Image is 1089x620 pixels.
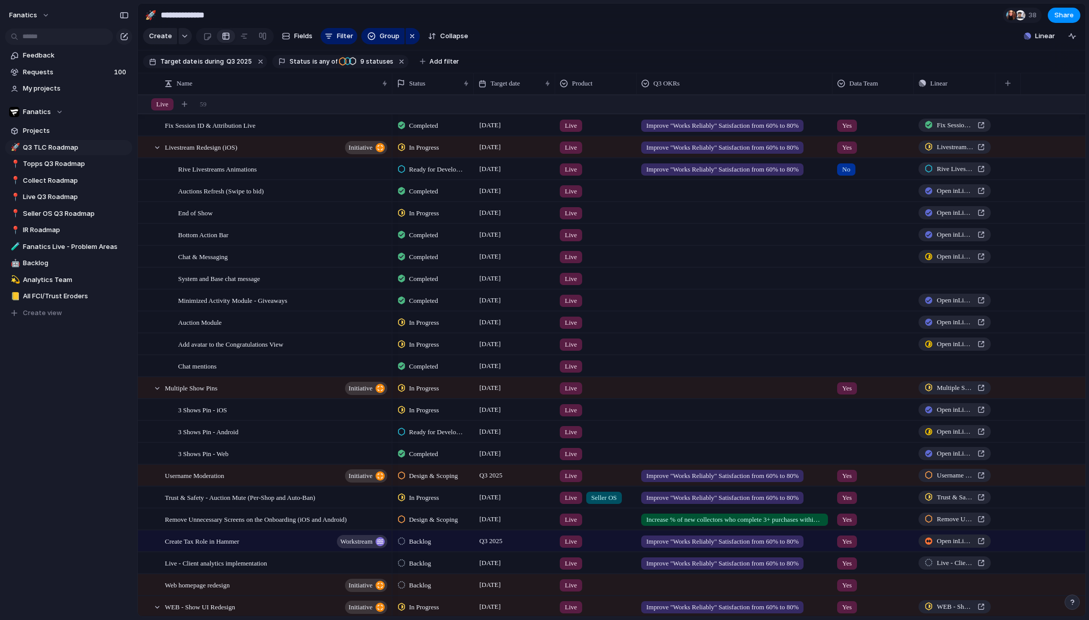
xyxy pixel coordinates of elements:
a: Fix Session ID & Attribution Live [919,119,991,132]
span: Completed [409,121,438,131]
span: In Progress [409,405,439,415]
button: Create view [5,305,132,321]
span: Yes [842,143,852,153]
span: Yes [842,580,852,590]
a: 📍Seller OS Q3 Roadmap [5,206,132,221]
button: initiative [345,579,387,592]
span: Live [565,580,577,590]
span: Q3 2025 [477,535,505,547]
span: Q3 2025 [477,469,505,482]
span: [DATE] [477,557,503,569]
a: Rive Livestreams Animations [919,162,991,176]
span: System and Base chat message [178,272,260,284]
span: Share [1054,10,1074,20]
div: 📒 [11,291,18,302]
span: [DATE] [477,404,503,416]
a: Open inLinear [919,337,991,351]
div: 🚀 [145,8,156,22]
button: 🧪 [9,242,19,252]
span: [DATE] [477,272,503,285]
button: isany of [310,56,339,67]
span: WEB - Show UI Redesign [937,602,973,612]
button: 🤖 [9,258,19,268]
span: Live [565,449,577,459]
button: 🚀 [9,143,19,153]
span: Livestream Redesign (iOS) [165,141,237,153]
button: 📍 [9,192,19,202]
span: Improve "Works Reliably" Satisfaction from 60% to 80% [646,558,798,569]
button: 💫 [9,275,19,285]
button: Create [143,28,177,44]
span: is [198,57,203,66]
button: Fields [278,28,317,44]
span: Improve "Works Reliably" Satisfaction from 60% to 80% [646,537,798,547]
span: Live [565,252,577,262]
span: 59 [200,99,207,109]
button: initiative [345,601,387,614]
span: 38 [1028,10,1040,20]
span: In Progress [409,208,439,218]
span: workstream [340,534,372,549]
span: fanatics [9,10,37,20]
span: Live - Client analytics implementation [937,558,973,568]
span: [DATE] [477,601,503,613]
span: Yes [842,537,852,547]
span: Completed [409,274,438,284]
span: Open in Linear [937,186,973,196]
span: Open in Linear [937,295,973,305]
a: 📍IR Roadmap [5,222,132,238]
span: Improve "Works Reliably" Satisfaction from 60% to 80% [646,121,798,131]
span: Open in Linear [937,339,973,349]
span: End of Show [178,207,213,218]
button: Collapse [424,28,472,44]
span: Backlog [409,558,431,569]
a: 📍Collect Roadmap [5,173,132,188]
span: [DATE] [477,447,503,460]
div: 📒All FCI/Trust Eroders [5,289,132,304]
span: Status [409,78,425,89]
span: Live [565,186,577,196]
span: Open in Linear [937,208,973,218]
span: initiative [349,600,372,614]
span: Seller OS [591,493,617,503]
span: statuses [357,57,393,66]
span: Completed [409,252,438,262]
span: Add filter [429,57,459,66]
button: Group [361,28,405,44]
span: Increase % of new collectors who complete 3+ purchases within their [PERSON_NAME] 30 days from 7.... [646,515,823,525]
div: 📍 [11,191,18,203]
span: [DATE] [477,491,503,503]
span: Live [565,537,577,547]
span: during [203,57,224,66]
span: Create Tax Role in Hammer [165,535,239,547]
span: [DATE] [477,338,503,350]
span: Live [565,208,577,218]
div: 💫 [11,274,18,286]
span: Collapse [440,31,468,41]
div: 📍 [11,224,18,236]
span: Live [565,274,577,284]
span: Collect Roadmap [23,176,129,186]
span: [DATE] [477,513,503,525]
a: 🧪Fanatics Live - Problem Areas [5,239,132,255]
span: Improve "Works Reliably" Satisfaction from 60% to 80% [646,602,798,612]
button: fanatics [5,7,55,23]
span: [DATE] [477,229,503,241]
span: initiative [349,140,372,155]
span: Q3 TLC Roadmap [23,143,129,153]
span: Ready for Development [409,164,465,175]
a: Open inLinear [919,425,991,438]
span: Live [565,515,577,525]
div: 💫Analytics Team [5,272,132,288]
span: Live [565,121,577,131]
span: No [842,164,850,175]
span: Trust & Safety - Auction Mute (Per-Shop and Auto-Ban) [165,491,315,503]
a: Multiple Show Pins [919,381,991,394]
span: Create view [23,308,62,318]
span: Analytics Team [23,275,129,285]
a: Open inLinear [919,403,991,416]
span: Design & Scoping [409,471,458,481]
span: Bottom Action Bar [178,229,228,240]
